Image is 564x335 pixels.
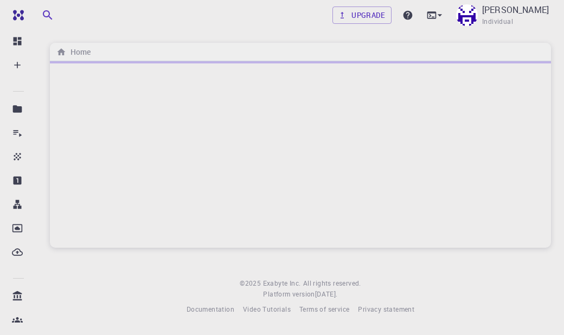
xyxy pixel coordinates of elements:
[358,305,414,313] span: Privacy statement
[263,278,301,289] a: Exabyte Inc.
[456,4,478,26] img: Kohei Ochiai
[299,305,349,313] span: Terms of service
[315,289,338,300] a: [DATE].
[66,46,91,58] h6: Home
[54,46,93,58] nav: breadcrumb
[243,305,291,313] span: Video Tutorials
[482,3,549,16] p: [PERSON_NAME]
[243,304,291,315] a: Video Tutorials
[240,278,262,289] span: © 2025
[263,279,301,287] span: Exabyte Inc.
[9,10,24,21] img: logo
[187,305,234,313] span: Documentation
[315,289,338,298] span: [DATE] .
[299,304,349,315] a: Terms of service
[482,16,513,27] span: Individual
[263,289,315,300] span: Platform version
[332,7,392,24] a: Upgrade
[187,304,234,315] a: Documentation
[303,278,361,289] span: All rights reserved.
[358,304,414,315] a: Privacy statement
